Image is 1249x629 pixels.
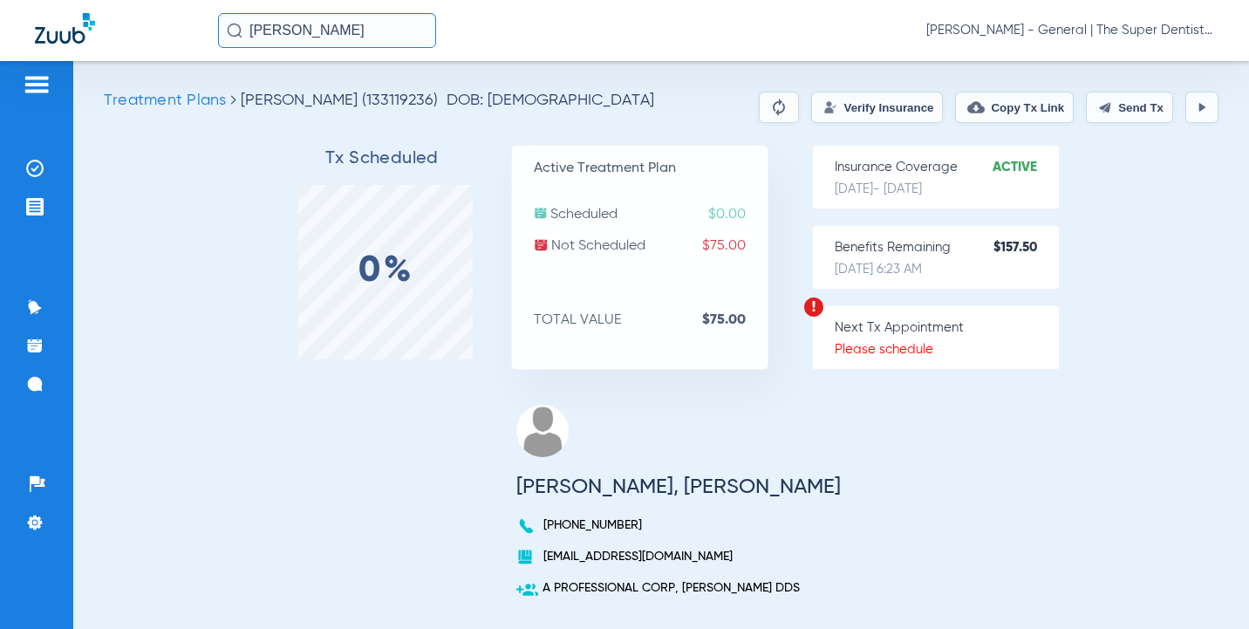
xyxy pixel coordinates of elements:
img: Search Icon [227,23,242,38]
span: $0.00 [708,206,768,223]
span: Treatment Plans [104,92,226,108]
span: [PERSON_NAME] - General | The Super Dentists [926,22,1214,39]
p: [PHONE_NUMBER] [516,516,841,534]
p: Benefits Remaining [835,239,1059,256]
strong: $157.50 [993,239,1059,256]
span: [PERSON_NAME] (133119236) [241,92,438,108]
p: Scheduled [534,206,768,223]
img: play.svg [1195,100,1209,114]
img: not-scheduled.svg [534,237,549,252]
strong: Active [993,159,1059,176]
span: $75.00 [702,237,768,255]
img: add-user.svg [516,579,538,601]
p: Active Treatment Plan [534,160,768,177]
p: [EMAIL_ADDRESS][DOMAIN_NAME] [516,548,841,565]
span: DOB: [DEMOGRAPHIC_DATA] [447,92,654,109]
img: voice-call-b.svg [516,516,539,536]
h3: Tx Scheduled [254,150,511,168]
img: Reparse [768,97,789,118]
p: [DATE] - [DATE] [835,181,1059,198]
strong: $75.00 [702,311,768,329]
button: Verify Insurance [811,92,943,123]
p: [DATE] 6:23 AM [835,261,1059,278]
p: Please schedule [835,341,1059,359]
img: link-copy.png [967,99,985,116]
img: Verify Insurance [823,100,837,114]
img: Zuub Logo [35,13,95,44]
button: Send Tx [1086,92,1173,123]
p: Insurance Coverage [835,159,1059,176]
input: Search for patients [218,13,436,48]
img: hamburger-icon [23,74,51,95]
img: book.svg [516,548,534,565]
p: TOTAL VALUE [534,311,768,329]
iframe: Chat Widget [1162,545,1249,629]
p: Next Tx Appointment [835,319,1059,337]
p: A PROFESSIONAL CORP, [PERSON_NAME] DDS [516,579,841,597]
button: Copy Tx Link [955,92,1074,123]
p: Not Scheduled [534,237,768,255]
img: scheduled.svg [534,206,548,220]
img: send.svg [1098,100,1112,114]
img: profile.png [516,405,569,457]
h3: [PERSON_NAME], [PERSON_NAME] [516,478,841,496]
img: warning.svg [803,297,824,318]
label: 0% [358,263,413,280]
